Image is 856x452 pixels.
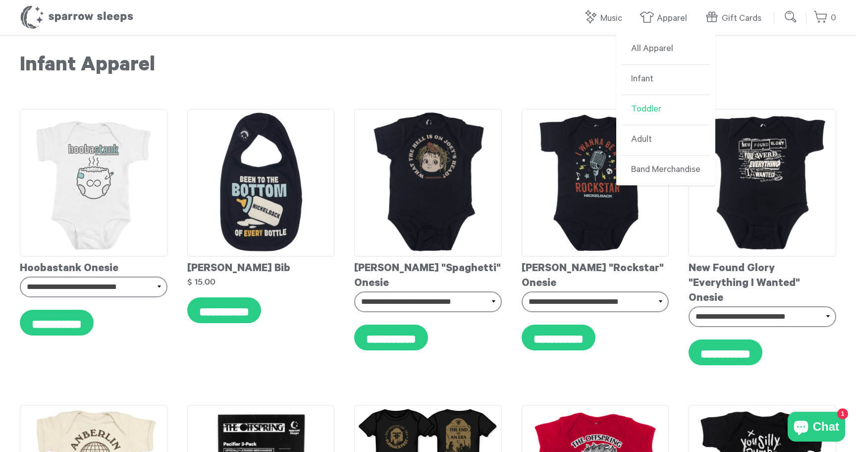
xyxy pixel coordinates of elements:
[689,257,836,306] div: New Found Glory "Everything I Wanted" Onesie
[785,412,848,444] inbox-online-store-chat: Shopify online store chat
[621,35,710,65] a: All Apparel
[187,257,335,277] div: [PERSON_NAME] Bib
[621,65,710,95] a: Infant
[689,109,836,257] img: NewFoundGlory-EverythingIWantedOnesie_grande.jpg
[813,7,836,29] a: 0
[621,125,710,156] a: Adult
[522,257,669,291] div: [PERSON_NAME] "Rockstar" Onesie
[187,109,335,257] img: NickelbackBib_grande.jpg
[522,109,669,257] img: Nickelback-Rockstaronesie_grande.jpg
[20,109,167,257] img: Hoobastank-DiaperOnesie_grande.jpg
[704,8,766,29] a: Gift Cards
[354,109,502,257] img: Nickelback-JoeysHeadonesie_grande.jpg
[20,55,836,79] h1: Infant Apparel
[20,5,134,30] h1: Sparrow Sleeps
[621,95,710,125] a: Toddler
[20,257,167,277] div: Hoobastank Onesie
[354,257,502,291] div: [PERSON_NAME] "Spaghetti" Onesie
[621,156,710,185] a: Band Merchandise
[781,7,801,27] input: Submit
[583,8,627,29] a: Music
[640,8,692,29] a: Apparel
[187,278,215,286] strong: $ 15.00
